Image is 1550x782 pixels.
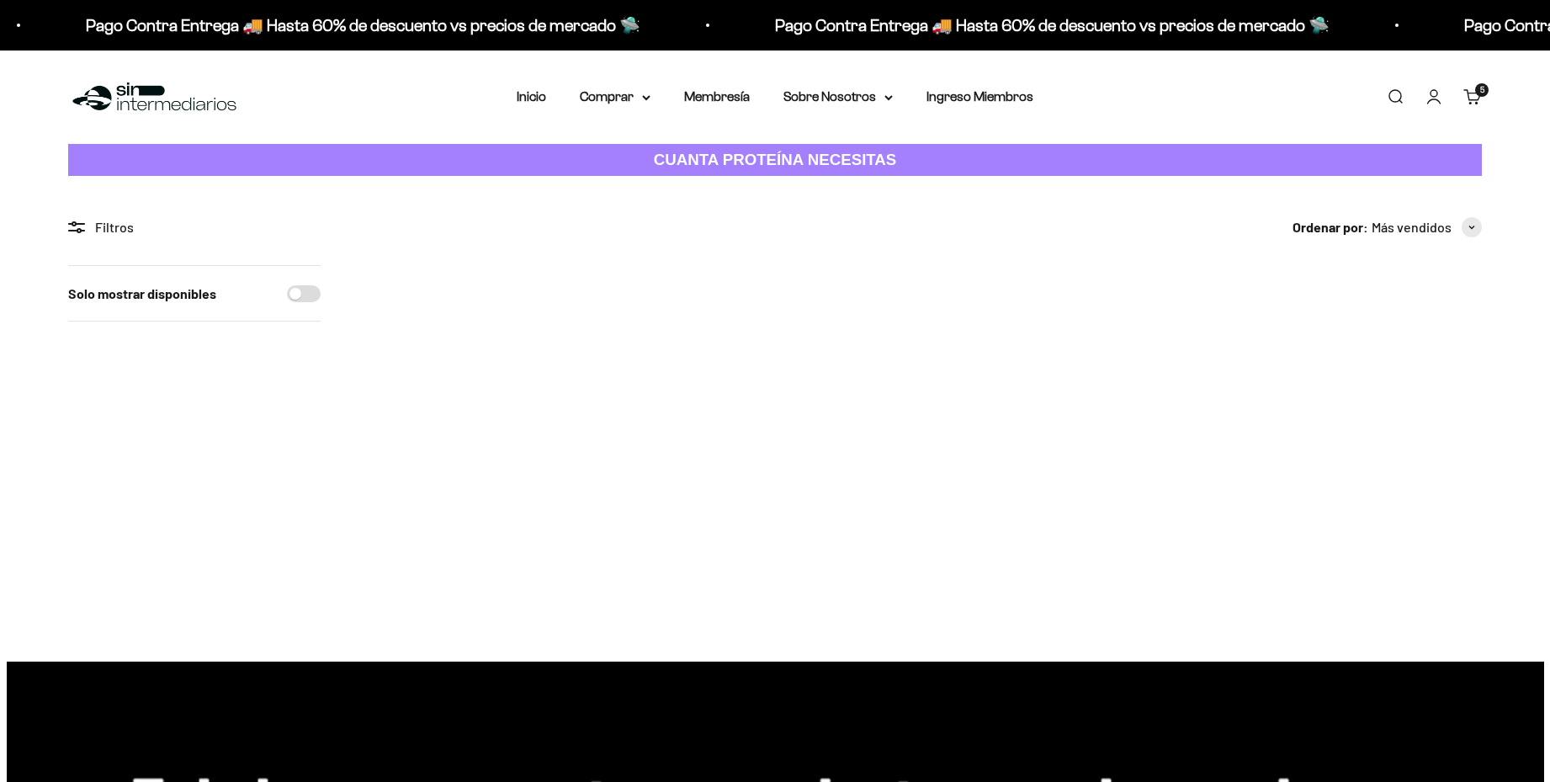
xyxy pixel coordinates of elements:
[86,12,640,39] p: Pago Contra Entrega 🚚 Hasta 60% de descuento vs precios de mercado 🛸
[580,86,650,108] summary: Comprar
[68,216,321,238] div: Filtros
[1480,86,1484,94] span: 5
[684,89,750,104] a: Membresía
[783,86,893,108] summary: Sobre Nosotros
[1372,216,1482,238] button: Más vendidos
[775,12,1330,39] p: Pago Contra Entrega 🚚 Hasta 60% de descuento vs precios de mercado 🛸
[654,151,897,168] strong: CUANTA PROTEÍNA NECESITAS
[1372,216,1452,238] span: Más vendidos
[1293,216,1368,238] span: Ordenar por:
[68,144,1482,177] a: CUANTA PROTEÍNA NECESITAS
[517,89,546,104] a: Inicio
[926,89,1033,104] a: Ingreso Miembros
[68,283,216,305] label: Solo mostrar disponibles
